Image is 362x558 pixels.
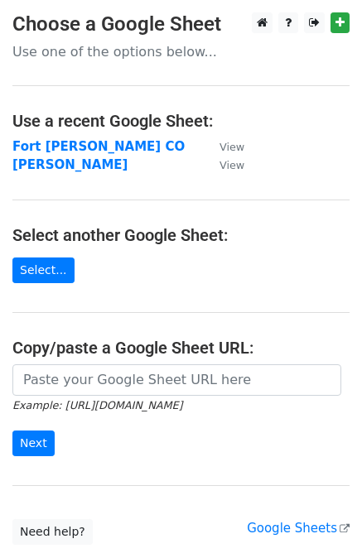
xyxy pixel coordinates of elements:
a: Google Sheets [247,521,350,536]
a: View [203,139,244,154]
h4: Select another Google Sheet: [12,225,350,245]
input: Paste your Google Sheet URL here [12,364,341,396]
a: Select... [12,257,75,283]
h4: Use a recent Google Sheet: [12,111,350,131]
h3: Choose a Google Sheet [12,12,350,36]
a: View [203,157,244,172]
p: Use one of the options below... [12,43,350,60]
small: Example: [URL][DOMAIN_NAME] [12,399,182,411]
h4: Copy/paste a Google Sheet URL: [12,338,350,358]
a: Fort [PERSON_NAME] CO [12,139,185,154]
a: Need help? [12,519,93,545]
a: [PERSON_NAME] [12,157,128,172]
small: View [220,141,244,153]
input: Next [12,431,55,456]
small: View [220,159,244,171]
